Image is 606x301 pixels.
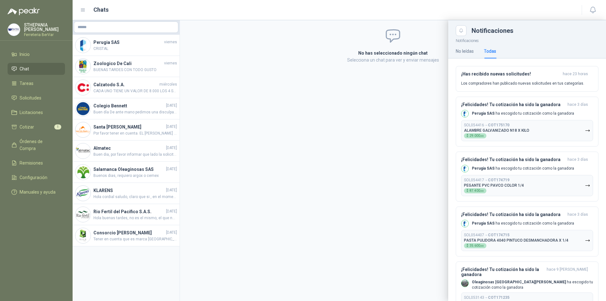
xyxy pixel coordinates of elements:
[8,77,65,89] a: Tareas
[456,25,466,36] button: Close
[488,123,509,127] b: COT175170
[464,233,509,238] p: SOL054407 →
[20,94,41,101] span: Solicitudes
[461,81,584,86] p: Los compradores han publicado nuevas solicitudes en tus categorías.
[472,221,574,226] p: ha escogido tu cotización como la ganadora
[456,97,598,147] button: ¡Felicidades! Tu cotización ha sido la ganadorahace 3 días Company LogoPerugia SAS ha escogido tu...
[464,295,509,300] p: SOL053143 →
[547,267,588,277] span: hace 9 [PERSON_NAME]
[567,157,588,162] span: hace 3 días
[464,128,529,133] p: ALAMBRE GALVANIZADO N18 X KILO
[472,27,598,34] div: Notificaciones
[20,123,34,130] span: Cotizar
[470,134,484,137] span: 29.000
[8,106,65,118] a: Licitaciones
[456,66,598,92] button: ¡Has recibido nuevas solicitudes!hace 23 horas Los compradores han publicado nuevas solicitudes e...
[461,212,565,217] h3: ¡Felicidades! Tu cotización ha sido la ganadora
[456,48,474,55] div: No leídas
[8,8,40,15] img: Logo peakr
[484,48,496,55] div: Todas
[20,109,43,116] span: Licitaciones
[563,71,588,77] span: hace 23 horas
[464,188,486,193] div: $
[488,295,509,300] b: COT171235
[461,220,468,227] img: Company Logo
[461,280,468,287] img: Company Logo
[20,189,56,196] span: Manuales y ayuda
[8,172,65,184] a: Configuración
[448,36,606,44] p: Notificaciones
[464,123,509,128] p: SOL054416 →
[461,110,468,117] img: Company Logo
[464,133,486,138] div: $
[472,111,574,116] p: ha escogido tu cotización como la ganadora
[464,238,568,243] p: PASTA PULIDORA 4040 PINTUCO DESMANCHADORA X 1/4
[24,33,65,37] p: Ferreteria BerVar
[461,157,565,162] h3: ¡Felicidades! Tu cotización ha sido la ganadora
[461,165,468,172] img: Company Logo
[456,207,598,256] button: ¡Felicidades! Tu cotización ha sido la ganadorahace 3 días Company LogoPerugia SAS ha escogido tu...
[8,135,65,154] a: Órdenes de Compra
[8,121,65,133] a: Cotizar1
[93,5,109,14] h1: Chats
[456,152,598,202] button: ¡Felicidades! Tu cotización ha sido la ganadorahace 3 días Company LogoPerugia SAS ha escogido tu...
[472,280,593,290] p: ha escogido tu cotización como la ganadora
[8,63,65,75] a: Chat
[567,212,588,217] span: hace 3 días
[8,24,20,36] img: Company Logo
[480,244,484,247] span: ,00
[464,243,486,248] div: $
[488,233,509,237] b: COT174715
[461,267,544,277] h3: ¡Felicidades! Tu cotización ha sido la ganadora
[20,51,30,58] span: Inicio
[464,178,509,183] p: SOL054417 →
[461,102,565,107] h3: ¡Felicidades! Tu cotización ha sido la ganadora
[461,230,593,251] button: SOL054407→COT174715PASTA PULIDORA 4040 PINTUCO DESMANCHADORA X 1/4$35.600,00
[54,124,61,129] span: 1
[20,65,29,72] span: Chat
[464,183,524,188] p: PEGANTE PVC PAVCO COLOR 1/4
[567,102,588,107] span: hace 3 días
[472,166,495,171] b: Perugia SAS
[20,138,59,152] span: Órdenes de Compra
[480,190,484,192] span: ,00
[461,120,593,141] button: SOL054416→COT175170ALAMBRE GALVANIZADO N18 X KILO$29.000,00
[480,135,484,137] span: ,00
[470,189,484,192] span: 87.400
[470,244,484,247] span: 35.600
[8,157,65,169] a: Remisiones
[24,23,65,32] p: STHEPANIA [PERSON_NAME]
[472,166,574,171] p: ha escogido tu cotización como la ganadora
[20,174,47,181] span: Configuración
[8,92,65,104] a: Solicitudes
[8,186,65,198] a: Manuales y ayuda
[20,160,43,166] span: Remisiones
[461,71,560,77] h3: ¡Has recibido nuevas solicitudes!
[20,80,33,87] span: Tareas
[8,48,65,60] a: Inicio
[472,280,566,284] b: Oleaginosas [GEOGRAPHIC_DATA][PERSON_NAME]
[472,111,495,116] b: Perugia SAS
[472,221,495,226] b: Perugia SAS
[461,175,593,196] button: SOL054417→COT174719PEGANTE PVC PAVCO COLOR 1/4$87.400,00
[488,178,509,182] b: COT174719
